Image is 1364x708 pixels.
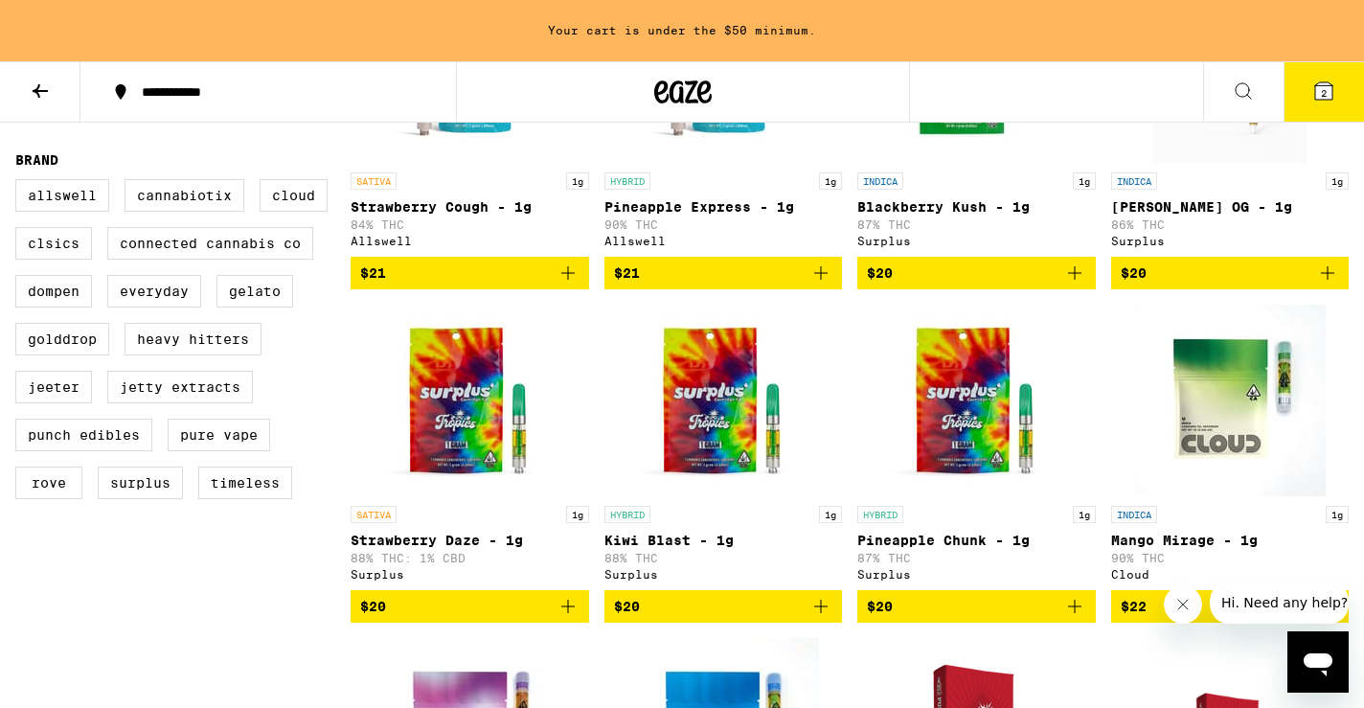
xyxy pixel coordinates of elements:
[604,235,843,247] div: Allswell
[351,199,589,215] p: Strawberry Cough - 1g
[604,172,650,190] p: HYBRID
[1287,631,1349,693] iframe: Button to launch messaging window
[604,218,843,231] p: 90% THC
[867,599,893,614] span: $20
[604,568,843,581] div: Surplus
[1111,568,1350,581] div: Cloud
[566,506,589,523] p: 1g
[1321,87,1327,99] span: 2
[198,467,292,499] label: Timeless
[351,305,589,590] a: Open page for Strawberry Daze - 1g from Surplus
[351,552,589,564] p: 88% THC: 1% CBD
[1111,506,1157,523] p: INDICA
[15,371,92,403] label: Jeeter
[351,235,589,247] div: Allswell
[1073,172,1096,190] p: 1g
[15,323,109,355] label: GoldDrop
[98,467,183,499] label: Surplus
[360,265,386,281] span: $21
[604,506,650,523] p: HYBRID
[604,552,843,564] p: 88% THC
[614,265,640,281] span: $21
[15,275,92,308] label: Dompen
[857,506,903,523] p: HYBRID
[819,506,842,523] p: 1g
[627,305,819,496] img: Surplus - Kiwi Blast - 1g
[566,172,589,190] p: 1g
[1134,305,1326,496] img: Cloud - Mango Mirage - 1g
[168,419,270,451] label: Pure Vape
[374,305,565,496] img: Surplus - Strawberry Daze - 1g
[15,227,92,260] label: CLSICS
[604,590,843,623] button: Add to bag
[1326,506,1349,523] p: 1g
[1121,265,1147,281] span: $20
[867,265,893,281] span: $20
[1111,590,1350,623] button: Add to bag
[216,275,293,308] label: Gelato
[604,533,843,548] p: Kiwi Blast - 1g
[351,218,589,231] p: 84% THC
[857,552,1096,564] p: 87% THC
[15,419,152,451] label: Punch Edibles
[1111,218,1350,231] p: 86% THC
[351,590,589,623] button: Add to bag
[107,275,201,308] label: Everyday
[15,179,109,212] label: Allswell
[857,257,1096,289] button: Add to bag
[819,172,842,190] p: 1g
[604,257,843,289] button: Add to bag
[1111,257,1350,289] button: Add to bag
[1111,199,1350,215] p: [PERSON_NAME] OG - 1g
[857,172,903,190] p: INDICA
[1326,172,1349,190] p: 1g
[857,218,1096,231] p: 87% THC
[604,305,843,590] a: Open page for Kiwi Blast - 1g from Surplus
[857,199,1096,215] p: Blackberry Kush - 1g
[880,305,1072,496] img: Surplus - Pineapple Chunk - 1g
[1210,582,1349,624] iframe: Message from company
[614,599,640,614] span: $20
[351,533,589,548] p: Strawberry Daze - 1g
[15,467,82,499] label: Rove
[260,179,328,212] label: Cloud
[1111,172,1157,190] p: INDICA
[857,568,1096,581] div: Surplus
[107,371,253,403] label: Jetty Extracts
[351,172,397,190] p: SATIVA
[1111,305,1350,590] a: Open page for Mango Mirage - 1g from Cloud
[1121,599,1147,614] span: $22
[1111,533,1350,548] p: Mango Mirage - 1g
[351,506,397,523] p: SATIVA
[1284,62,1364,122] button: 2
[351,257,589,289] button: Add to bag
[107,227,313,260] label: Connected Cannabis Co
[1164,585,1202,624] iframe: Close message
[125,323,261,355] label: Heavy Hitters
[1073,506,1096,523] p: 1g
[351,568,589,581] div: Surplus
[360,599,386,614] span: $20
[857,533,1096,548] p: Pineapple Chunk - 1g
[125,179,244,212] label: Cannabiotix
[604,199,843,215] p: Pineapple Express - 1g
[857,235,1096,247] div: Surplus
[857,590,1096,623] button: Add to bag
[857,305,1096,590] a: Open page for Pineapple Chunk - 1g from Surplus
[15,152,58,168] legend: Brand
[1111,235,1350,247] div: Surplus
[1111,552,1350,564] p: 90% THC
